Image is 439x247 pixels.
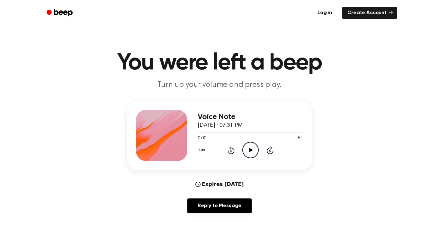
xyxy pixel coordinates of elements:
a: Beep [42,7,78,19]
a: Create Account [342,7,397,19]
div: Expires [DATE] [195,180,244,188]
a: Log in [311,5,338,20]
a: Reply to Message [187,198,252,213]
button: 1.0x [198,145,207,156]
p: Turn up your volume and press play. [96,80,343,90]
span: [DATE] · 07:31 PM [198,123,243,128]
span: 1:51 [295,135,303,142]
h3: Voice Note [198,113,303,121]
h1: You were left a beep [55,51,384,75]
span: 0:00 [198,135,206,142]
